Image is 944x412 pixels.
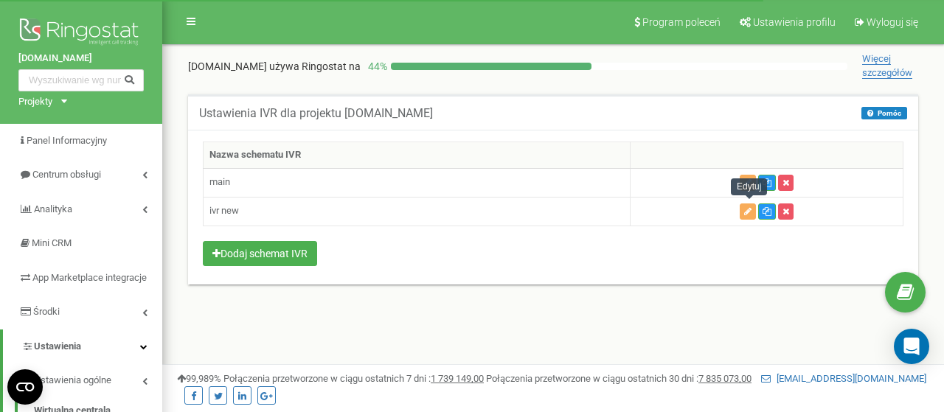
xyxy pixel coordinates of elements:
input: Wyszukiwanie wg numeru [18,69,144,91]
a: [DOMAIN_NAME] [18,52,144,66]
h5: Ustawienia IVR dla projektu [DOMAIN_NAME] [199,107,433,120]
span: App Marketplace integracje [32,272,147,283]
span: używa Ringostat na [269,60,361,72]
td: ivr new [204,197,631,226]
a: Ustawienia [3,329,162,364]
span: Połączenia przetworzone w ciągu ostatnich 30 dni : [486,373,752,384]
u: 7 835 073,00 [698,373,752,384]
div: Open Intercom Messenger [894,329,929,364]
div: Edytuj [731,178,767,195]
span: Środki [33,306,60,317]
div: Projekty [18,95,52,109]
span: Analityka [34,203,72,214]
span: Ustawienia profilu [753,16,836,28]
span: Ustawienia ogólne [35,374,111,388]
a: [EMAIL_ADDRESS][DOMAIN_NAME] [761,373,926,384]
span: Więcej szczegółów [862,53,912,79]
td: main [204,168,631,197]
span: Połączenia przetworzone w ciągu ostatnich 7 dni : [223,373,484,384]
img: Ringostat logo [18,15,144,52]
th: Nazwa schematu IVR [204,142,631,169]
span: Ustawienia [34,341,81,352]
button: Dodaj schemat IVR [203,241,317,266]
u: 1 739 149,00 [431,373,484,384]
span: Mini CRM [32,237,72,248]
p: [DOMAIN_NAME] [188,59,361,74]
span: Program poleceń [642,16,721,28]
span: Wyloguj się [867,16,918,28]
a: Ustawienia ogólne [22,363,162,394]
span: Centrum obsługi [32,169,101,180]
span: 99,989% [177,373,221,384]
button: Open CMP widget [7,369,43,405]
button: Pomóc [861,107,907,119]
p: 44 % [361,59,391,74]
span: Panel Informacyjny [27,135,107,146]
